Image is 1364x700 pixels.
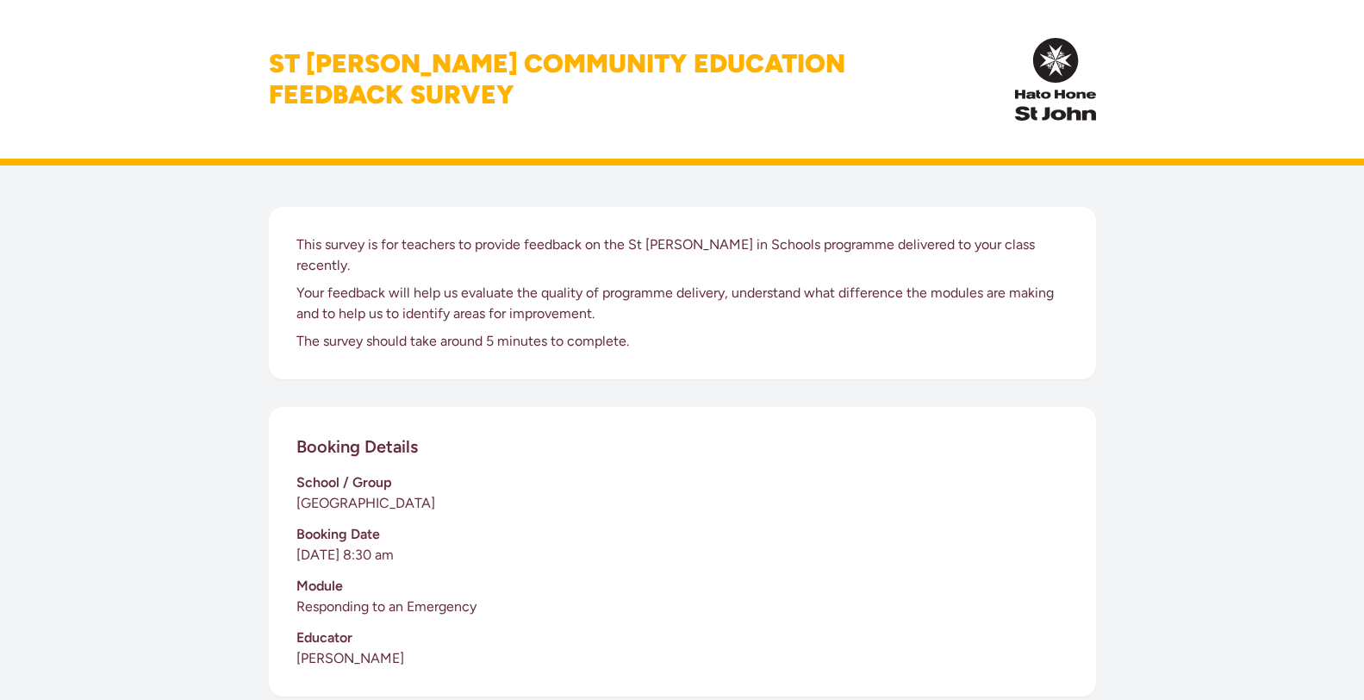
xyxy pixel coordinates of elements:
[296,648,1068,669] p: [PERSON_NAME]
[296,472,1068,493] h3: School / Group
[296,331,1068,352] p: The survey should take around 5 minutes to complete.
[296,283,1068,324] p: Your feedback will help us evaluate the quality of programme delivery, understand what difference...
[296,545,1068,566] p: [DATE] 8:30 am
[269,48,845,110] h1: St [PERSON_NAME] Community Education Feedback Survey
[296,434,418,459] h2: Booking Details
[296,628,1068,648] h3: Educator
[296,234,1068,276] p: This survey is for teachers to provide feedback on the St [PERSON_NAME] in Schools programme deli...
[296,597,1068,617] p: Responding to an Emergency
[296,524,1068,545] h3: Booking Date
[296,493,1068,514] p: [GEOGRAPHIC_DATA]
[1015,38,1095,121] img: InPulse
[296,576,1068,597] h3: Module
